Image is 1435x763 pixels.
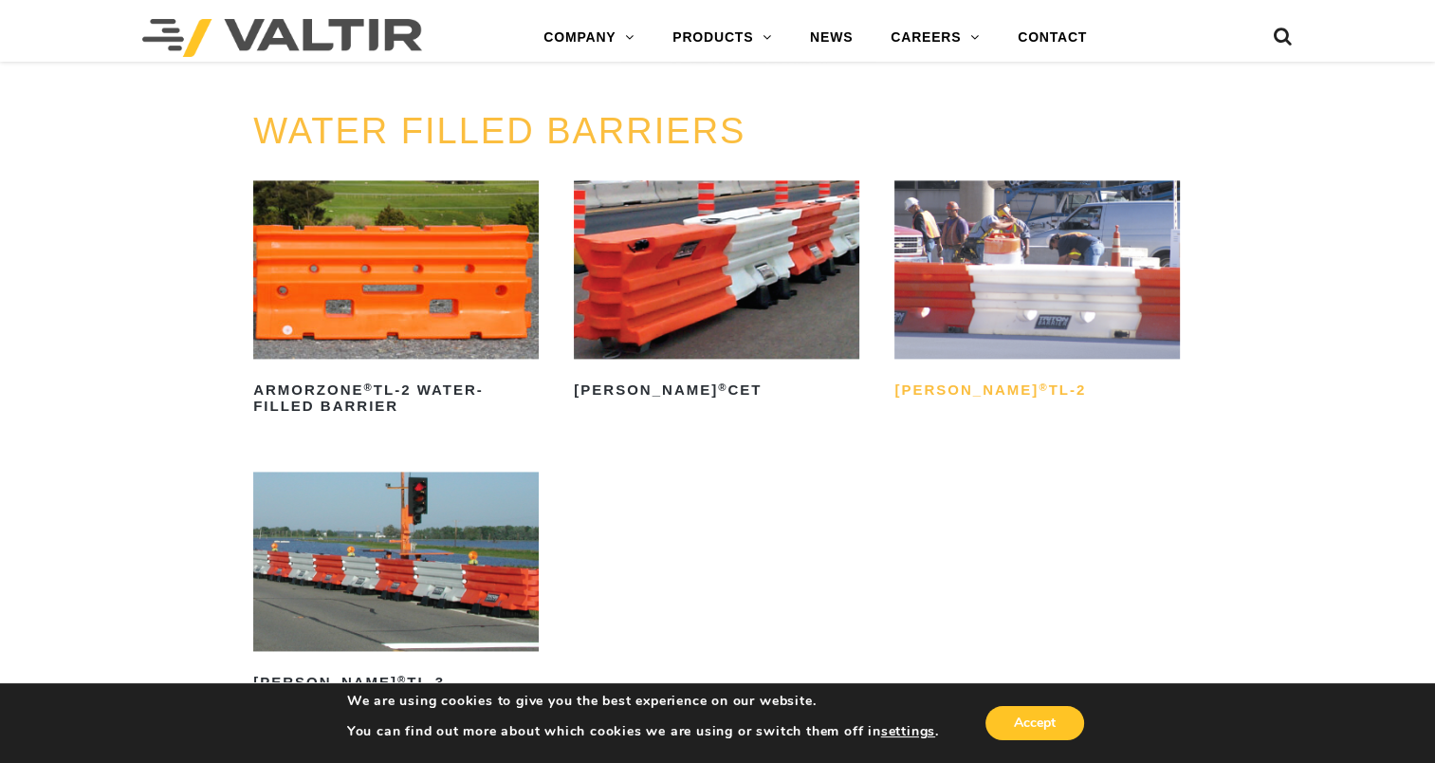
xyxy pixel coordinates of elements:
[653,19,791,57] a: PRODUCTS
[142,19,422,57] img: Valtir
[881,723,935,740] button: settings
[363,381,373,393] sup: ®
[253,376,539,421] h2: ArmorZone TL-2 Water-Filled Barrier
[1039,381,1048,393] sup: ®
[253,180,539,421] a: ArmorZone®TL-2 Water-Filled Barrier
[347,693,939,710] p: We are using cookies to give you the best experience on our website.
[791,19,872,57] a: NEWS
[894,376,1180,406] h2: [PERSON_NAME] TL-2
[872,19,999,57] a: CAREERS
[894,180,1180,406] a: [PERSON_NAME]®TL-2
[999,19,1106,57] a: CONTACT
[253,668,539,698] h2: [PERSON_NAME] TL-3
[253,111,745,151] a: WATER FILLED BARRIERS
[718,381,727,393] sup: ®
[574,180,859,406] a: [PERSON_NAME]®CET
[985,706,1084,740] button: Accept
[347,723,939,740] p: You can find out more about which cookies we are using or switch them off in .
[397,674,407,685] sup: ®
[253,472,539,698] a: [PERSON_NAME]®TL-3
[524,19,653,57] a: COMPANY
[574,376,859,406] h2: [PERSON_NAME] CET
